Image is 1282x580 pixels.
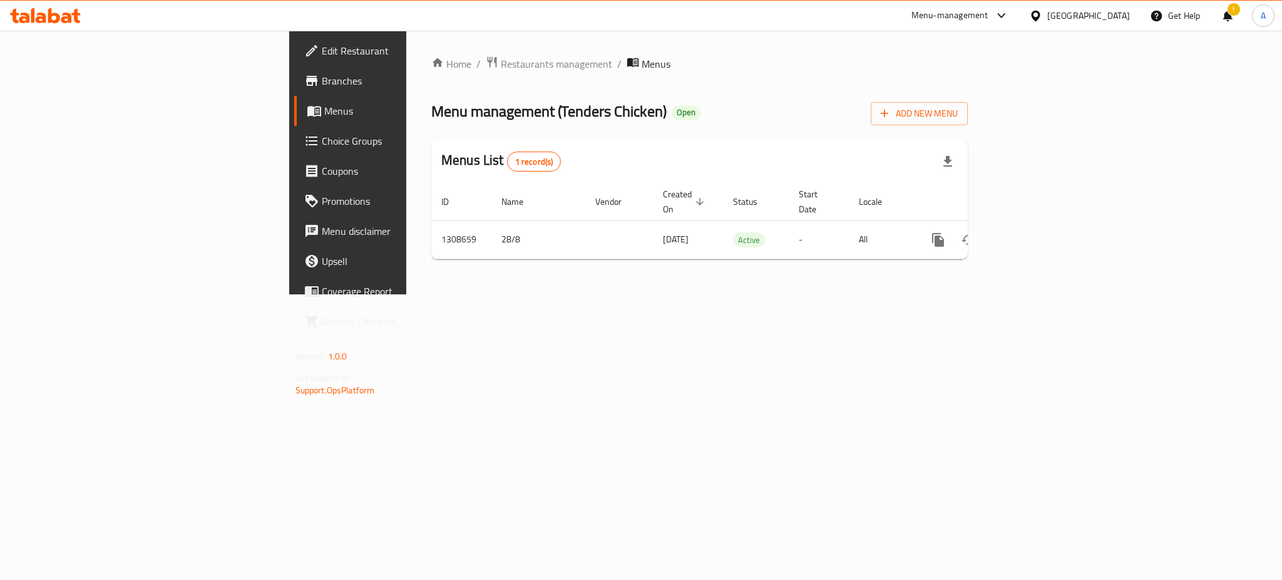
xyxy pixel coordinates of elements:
[501,56,612,71] span: Restaurants management
[294,96,503,126] a: Menus
[1261,9,1266,23] span: A
[491,220,585,259] td: 28/8
[295,382,375,398] a: Support.OpsPlatform
[789,220,849,259] td: -
[881,106,958,122] span: Add New Menu
[871,102,968,125] button: Add New Menu
[672,107,700,118] span: Open
[294,186,503,216] a: Promotions
[294,216,503,246] a: Menu disclaimer
[324,103,493,118] span: Menus
[294,126,503,156] a: Choice Groups
[322,43,493,58] span: Edit Restaurant
[322,254,493,269] span: Upsell
[441,194,465,209] span: ID
[733,232,765,247] div: Active
[953,225,983,255] button: Change Status
[295,370,353,386] span: Get support on:
[294,306,503,336] a: Grocery Checklist
[322,73,493,88] span: Branches
[322,314,493,329] span: Grocery Checklist
[799,187,834,217] span: Start Date
[933,147,963,177] div: Export file
[911,8,988,23] div: Menu-management
[295,348,326,365] span: Version:
[663,187,708,217] span: Created On
[431,97,667,125] span: Menu management ( Tenders Chicken )
[322,133,493,148] span: Choice Groups
[441,151,561,172] h2: Menus List
[322,224,493,239] span: Menu disclaimer
[1047,9,1130,23] div: [GEOGRAPHIC_DATA]
[508,156,561,168] span: 1 record(s)
[431,183,1054,259] table: enhanced table
[294,246,503,276] a: Upsell
[328,348,347,365] span: 1.0.0
[322,284,493,299] span: Coverage Report
[617,56,622,71] li: /
[507,152,562,172] div: Total records count
[294,276,503,306] a: Coverage Report
[733,233,765,247] span: Active
[294,156,503,186] a: Coupons
[859,194,898,209] span: Locale
[294,66,503,96] a: Branches
[913,183,1054,221] th: Actions
[294,36,503,66] a: Edit Restaurant
[486,56,612,72] a: Restaurants management
[322,194,493,209] span: Promotions
[595,194,638,209] span: Vendor
[431,56,968,72] nav: breadcrumb
[672,105,700,120] div: Open
[663,231,689,247] span: [DATE]
[501,194,540,209] span: Name
[642,56,670,71] span: Menus
[733,194,774,209] span: Status
[849,220,913,259] td: All
[923,225,953,255] button: more
[322,163,493,179] span: Coupons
